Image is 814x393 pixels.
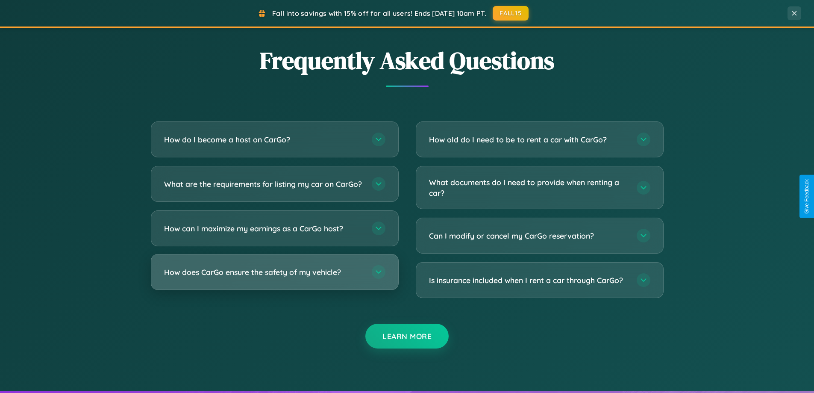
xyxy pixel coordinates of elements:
[429,134,628,145] h3: How old do I need to be to rent a car with CarGo?
[365,324,449,349] button: Learn More
[429,275,628,286] h3: Is insurance included when I rent a car through CarGo?
[164,179,363,189] h3: What are the requirements for listing my car on CarGo?
[151,44,664,77] h2: Frequently Asked Questions
[493,6,529,21] button: FALL15
[429,177,628,198] h3: What documents do I need to provide when renting a car?
[429,230,628,241] h3: Can I modify or cancel my CarGo reservation?
[164,267,363,278] h3: How does CarGo ensure the safety of my vehicle?
[164,223,363,234] h3: How can I maximize my earnings as a CarGo host?
[164,134,363,145] h3: How do I become a host on CarGo?
[804,179,810,214] div: Give Feedback
[272,9,486,18] span: Fall into savings with 15% off for all users! Ends [DATE] 10am PT.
